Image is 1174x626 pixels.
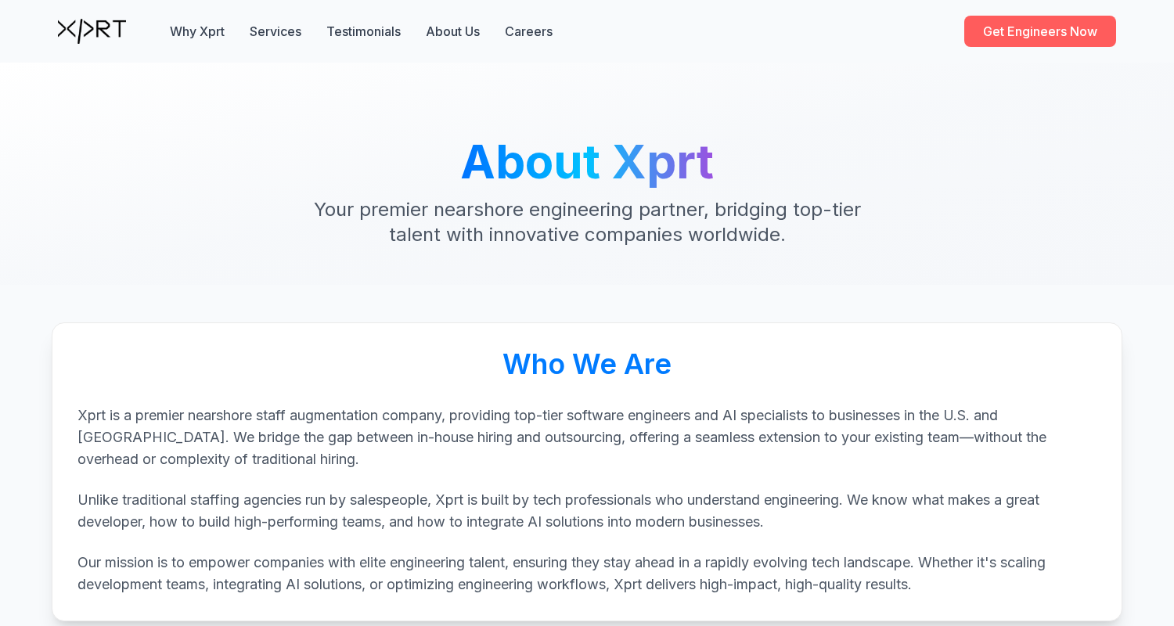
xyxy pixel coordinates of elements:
[250,22,301,41] button: Services
[170,22,225,41] button: Why Xprt
[77,405,1097,470] p: Xprt is a premier nearshore staff augmentation company, providing top-tier software engineers and...
[77,552,1097,595] p: Our mission is to empower companies with elite engineering talent, ensuring they stay ahead in a ...
[426,22,480,41] a: About Us
[326,22,401,41] button: Testimonials
[460,133,714,189] span: About Xprt
[77,489,1097,533] p: Unlike traditional staffing agencies run by salespeople, Xprt is built by tech professionals who ...
[286,197,888,247] p: Your premier nearshore engineering partner, bridging top-tier talent with innovative companies wo...
[77,348,1097,380] h2: Who We Are
[58,19,126,44] img: Xprt Logo
[964,16,1116,47] a: Get Engineers Now
[505,22,553,41] a: Careers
